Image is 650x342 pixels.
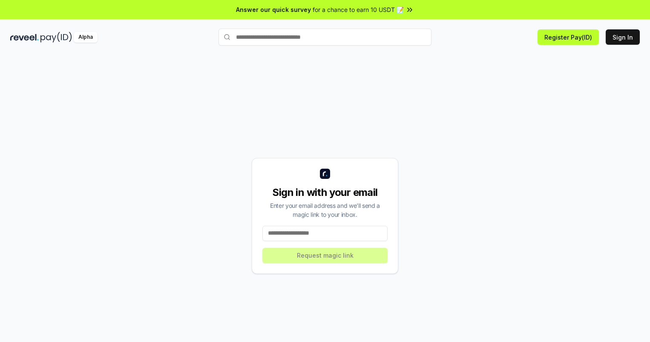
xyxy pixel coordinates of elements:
img: reveel_dark [10,32,39,43]
button: Sign In [606,29,640,45]
div: Sign in with your email [262,186,388,199]
img: logo_small [320,169,330,179]
div: Enter your email address and we’ll send a magic link to your inbox. [262,201,388,219]
img: pay_id [40,32,72,43]
button: Register Pay(ID) [538,29,599,45]
div: Alpha [74,32,98,43]
span: for a chance to earn 10 USDT 📝 [313,5,404,14]
span: Answer our quick survey [236,5,311,14]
